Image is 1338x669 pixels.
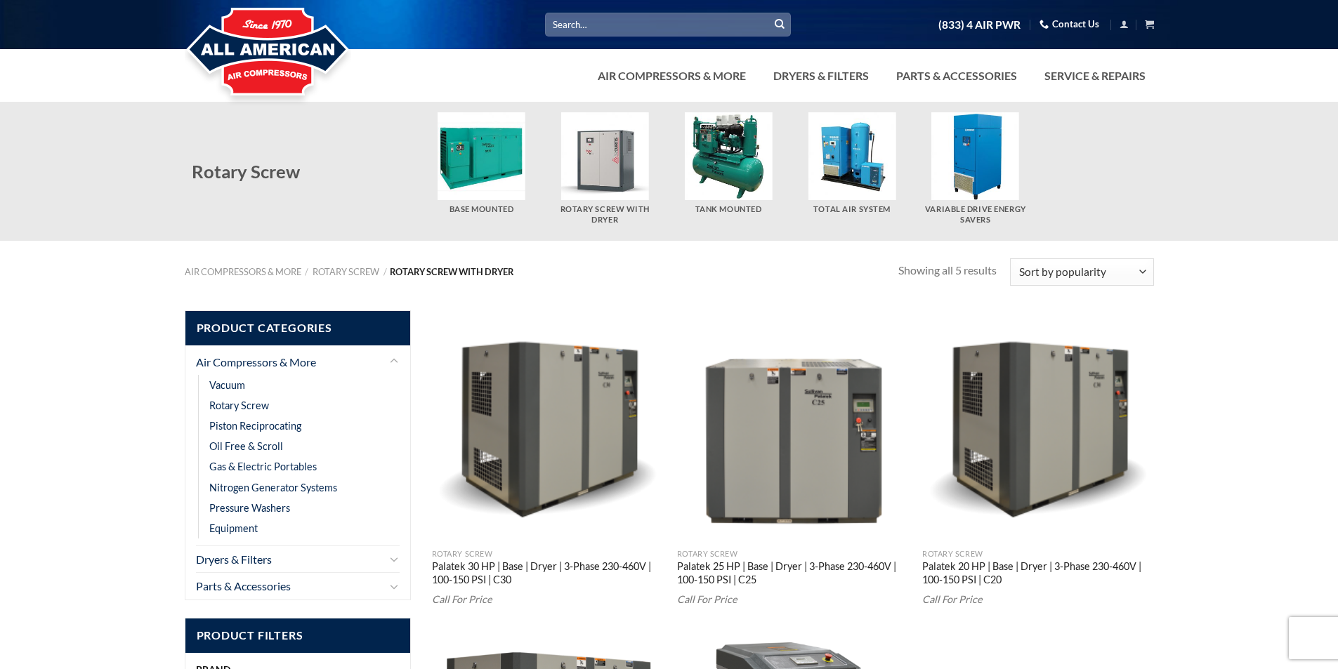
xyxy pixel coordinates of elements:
a: Visit product category Base Mounted [426,112,536,215]
a: Palatek 20 HP | Base | Dryer | 3-Phase 230-460V | 100-150 PSI | C20 [922,560,1154,588]
a: Login [1120,15,1129,33]
h5: Rotary Screw With Dryer [550,204,660,225]
img: Base Mounted [438,112,525,200]
button: Toggle [388,578,400,595]
h5: Total Air System [797,204,907,215]
button: Submit [769,14,790,35]
button: Toggle [388,353,400,370]
img: Variable Drive Energy Savers [931,112,1019,200]
a: Service & Repairs [1036,62,1154,90]
a: Gas & Electric Portables [209,456,317,477]
span: Product Filters [185,618,411,653]
h5: Base Mounted [426,204,536,215]
a: (833) 4 AIR PWR [938,13,1021,37]
a: Vacuum [209,375,245,395]
span: / [305,266,308,277]
span: / [383,266,387,277]
a: Air Compressors & More [185,266,301,277]
img: Total Air System [808,112,896,200]
a: Piston Reciprocating [209,416,301,436]
a: Parts & Accessories [888,62,1025,90]
p: Showing all 5 results [898,261,997,279]
a: Contact Us [1039,13,1099,35]
a: Air Compressors & More [589,62,754,90]
input: Search… [545,13,791,36]
a: Visit product category Rotary Screw With Dryer [550,112,660,225]
em: Call For Price [922,593,983,605]
h5: Variable Drive Energy Savers [921,204,1030,225]
em: Call For Price [432,593,492,605]
a: Parts & Accessories [196,573,386,600]
img: Rotary Screw With Dryer [561,112,649,200]
h5: Tank Mounted [674,204,783,215]
a: Visit product category Tank Mounted [674,112,783,215]
span: Product Categories [185,311,411,345]
img: Palatek 20 HP | Base | Dryer | 3-Phase 230-460V | 100-150 PSI | C20 [922,310,1154,542]
a: Dryers & Filters [196,546,386,573]
a: Palatek 25 HP | Base | Dryer | 3-Phase 230-460V | 100-150 PSI | C25 [677,560,909,588]
a: Equipment [209,518,258,538]
img: Palatek 30 HP | Base | Dryer | 3-Phase 230-460V | 100-150 PSI | C30 [432,310,664,542]
select: Shop order [1010,258,1153,286]
h2: Rotary Screw [192,160,427,183]
a: Rotary Screw [209,395,269,416]
img: Palatek 25 HP | Base | Dryer | 3-Phase 230-460V | 100-150 PSI | C25 [677,310,909,542]
a: Oil Free & Scroll [209,436,283,456]
p: Rotary Screw [922,550,1154,559]
a: Pressure Washers [209,498,290,518]
button: Toggle [388,550,400,567]
a: Dryers & Filters [765,62,877,90]
a: Palatek 30 HP | Base | Dryer | 3-Phase 230-460V | 100-150 PSI | C30 [432,560,664,588]
em: Call For Price [677,593,737,605]
a: Rotary Screw [313,266,379,277]
a: Air Compressors & More [196,349,386,376]
a: Nitrogen Generator Systems [209,477,337,498]
nav: Rotary Screw With Dryer [185,267,899,277]
a: Visit product category Total Air System [797,112,907,215]
img: Tank Mounted [685,112,773,200]
p: Rotary Screw [432,550,664,559]
p: Rotary Screw [677,550,909,559]
a: Visit product category Variable Drive Energy Savers [921,112,1030,225]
